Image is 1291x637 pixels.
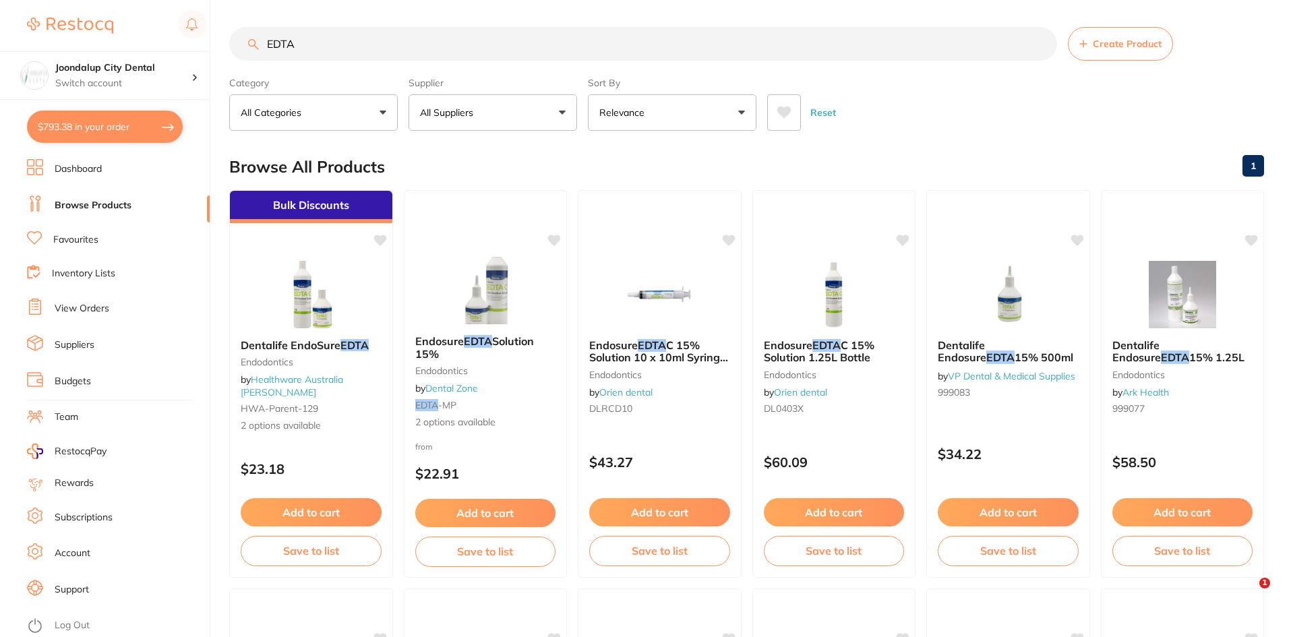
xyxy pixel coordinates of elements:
p: All Categories [241,106,307,119]
p: Switch account [55,77,191,90]
h4: Joondalup City Dental [55,61,191,75]
a: Orien dental [774,386,827,398]
button: Add to cart [1112,498,1253,526]
p: $34.22 [938,446,1079,462]
a: Team [55,411,78,424]
span: by [589,386,653,398]
em: EDTA [1161,351,1189,364]
a: Orien dental [599,386,653,398]
b: Dentalife Endosure EDTA 15% 1.25L [1112,339,1253,364]
a: Inventory Lists [52,267,115,280]
p: All Suppliers [420,106,479,119]
p: $58.50 [1112,454,1253,470]
b: Endosure EDTA C 15% Solution 1.25L Bottle [764,339,905,364]
button: Create Product [1068,27,1173,61]
span: from [415,442,433,452]
span: HWA-parent-129 [241,402,318,415]
button: Add to cart [938,498,1079,526]
b: Endosure EDTA Solution 15% [415,335,556,360]
img: Joondalup City Dental [21,62,48,89]
span: DL0403X [764,402,804,415]
span: DLRCD10 [589,402,632,415]
p: Relevance [599,106,650,119]
h2: Browse All Products [229,158,385,177]
a: View Orders [55,302,109,315]
em: EDTA [415,399,438,411]
label: Supplier [409,77,577,89]
button: All Suppliers [409,94,577,131]
span: Endosure [589,338,638,352]
label: Category [229,77,398,89]
a: VP Dental & Medical Supplies [948,370,1075,382]
button: Save to list [589,536,730,566]
button: $793.38 in your order [27,111,183,143]
button: Add to cart [415,499,556,527]
button: Reset [806,94,840,131]
small: endodontics [764,369,905,380]
img: Dentalife EndoSure EDTA [267,261,355,328]
p: $60.09 [764,454,905,470]
a: Dashboard [55,162,102,176]
button: Add to cart [764,498,905,526]
a: Subscriptions [55,511,113,524]
span: 2 options available [415,416,556,429]
span: Dentalife Endosure [1112,338,1161,364]
input: Search Products [229,27,1057,61]
em: EDTA [812,338,841,352]
p: $23.18 [241,461,382,477]
a: Support [55,583,89,597]
p: $22.91 [415,466,556,481]
span: Solution 15% [415,334,534,360]
span: Dentalife Endosure [938,338,986,364]
em: EDTA [986,351,1015,364]
span: by [241,373,343,398]
button: Relevance [588,94,756,131]
span: 1 [1259,578,1270,588]
img: RestocqPay [27,444,43,459]
button: Save to list [764,536,905,566]
b: Dentalife EndoSure EDTA [241,339,382,351]
b: Dentalife Endosure EDTA 15% 500ml [938,339,1079,364]
a: Restocq Logo [27,10,113,41]
a: Healthware Australia [PERSON_NAME] [241,373,343,398]
img: Endosure EDTA C 15% Solution 10 x 10ml Syringe Kit [616,261,703,328]
a: Favourites [53,233,98,247]
small: Endodontics [415,365,556,376]
span: RestocqPay [55,445,107,458]
span: -MP [438,399,456,411]
span: 999083 [938,386,970,398]
button: Save to list [415,537,556,566]
button: Save to list [1112,536,1253,566]
img: Endosure EDTA Solution 15% [442,257,529,324]
em: EDTA [340,338,369,352]
span: by [938,370,1075,382]
button: All Categories [229,94,398,131]
span: 15% 1.25L [1189,351,1244,364]
a: Account [55,547,90,560]
span: Endosure [764,338,812,352]
a: Rewards [55,477,94,490]
iframe: Intercom live chat [1232,578,1264,610]
span: Create Product [1093,38,1162,49]
span: by [415,382,478,394]
label: Sort By [588,77,756,89]
small: endodontics [589,369,730,380]
span: by [1112,386,1169,398]
a: Log Out [55,619,90,632]
img: Restocq Logo [27,18,113,34]
a: RestocqPay [27,444,107,459]
em: EDTA [464,334,492,348]
img: Dentalife Endosure EDTA 15% 1.25L [1139,261,1226,328]
img: Endosure EDTA C 15% Solution 1.25L Bottle [790,261,878,328]
em: EDTA [638,338,666,352]
button: Add to cart [589,498,730,526]
span: C 15% Solution 10 x 10ml Syringe Kit [589,338,728,377]
a: 1 [1242,152,1264,179]
button: Save to list [938,536,1079,566]
span: Dentalife EndoSure [241,338,340,352]
b: Endosure EDTA C 15% Solution 10 x 10ml Syringe Kit [589,339,730,364]
span: 999077 [1112,402,1145,415]
span: 15% 500ml [1015,351,1073,364]
span: Endosure [415,334,464,348]
img: Dentalife Endosure EDTA 15% 500ml [964,261,1052,328]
